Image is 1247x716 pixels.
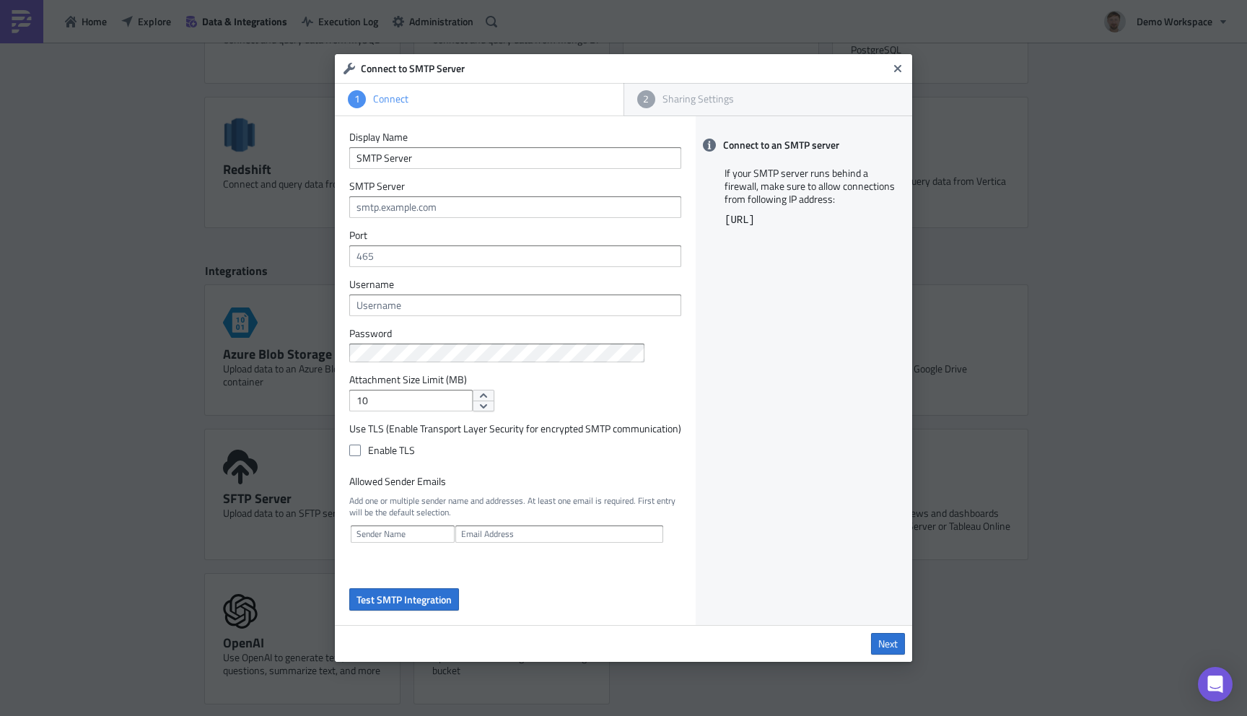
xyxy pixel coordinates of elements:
input: Username [349,294,681,316]
span: Test SMTP Integration [356,592,452,607]
span: Next [878,637,898,650]
label: Use TLS (Enable Transport Layer Security for encrypted SMTP communication) [349,422,681,435]
span: Add one or multiple sender name and addresses. At least one email is required. First entry will b... [349,495,681,518]
label: Enable TLS [349,444,681,457]
code: [URL] [725,214,755,226]
input: Enter a number... [349,390,473,411]
label: Username [349,278,681,291]
label: Allowed Sender Emails [349,475,681,488]
h6: Connect to SMTP Server [361,62,888,75]
label: Attachment Size Limit (MB) [349,373,681,386]
label: Password [349,327,681,340]
div: 2 [637,90,655,108]
button: decrement [473,401,494,412]
div: 1 [348,90,366,108]
input: Email Address [455,525,663,543]
button: Test SMTP Integration [349,588,459,611]
button: increment [473,390,494,401]
button: Close [887,58,909,79]
p: If your SMTP server runs behind a firewall, make sure to allow connections from following IP addr... [725,167,898,206]
a: Next [871,633,905,655]
input: 465 [349,245,681,267]
label: Port [349,229,681,242]
div: Open Intercom Messenger [1198,667,1233,702]
label: Display Name [349,131,681,144]
input: Give it a name [349,147,681,169]
div: Connect [366,92,611,105]
input: Sender Name [351,525,455,543]
label: SMTP Server [349,180,681,193]
div: Sharing Settings [655,92,900,105]
input: smtp.example.com [349,196,681,218]
div: Connect to an SMTP server [696,131,912,160]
